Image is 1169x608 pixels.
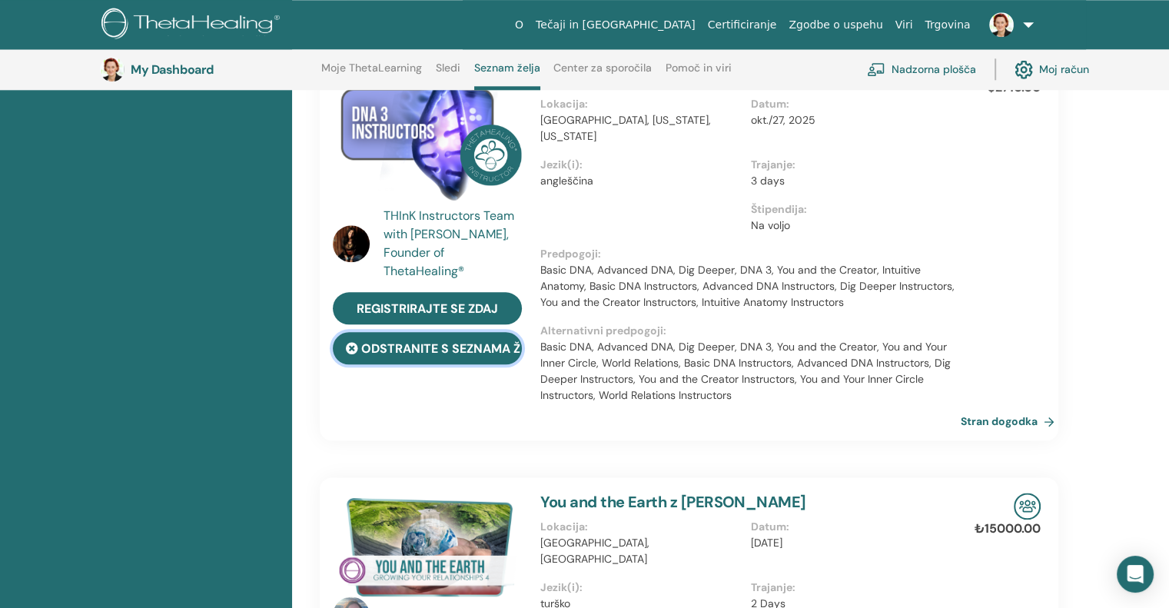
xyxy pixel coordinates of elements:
a: Moj račun [1015,52,1089,86]
img: DNA 3 Instructors [333,51,522,211]
img: In-Person Seminar [1014,493,1041,520]
a: registrirajte se zdaj [333,292,522,324]
p: Basic DNA, Advanced DNA, Dig Deeper, DNA 3, You and the Creator, Intuitive Anatomy, Basic DNA Ins... [540,262,961,311]
p: [GEOGRAPHIC_DATA], [GEOGRAPHIC_DATA] [540,535,741,567]
a: Seznam želja [474,61,540,90]
a: O [509,11,530,39]
p: Predpogoji : [540,246,961,262]
p: Lokacija : [540,519,741,535]
a: Sledi [436,61,460,86]
p: okt./27, 2025 [751,112,951,128]
a: Center za sporočila [553,61,652,86]
h3: My Dashboard [131,62,284,77]
p: Trajanje : [751,157,951,173]
img: default.jpg [333,225,370,262]
a: Pomoč in viri [666,61,732,86]
p: angleščina [540,173,741,189]
p: [GEOGRAPHIC_DATA], [US_STATE], [US_STATE] [540,112,741,145]
img: default.jpg [100,57,125,81]
a: Trgovina [918,11,976,39]
a: You and the Earth z [PERSON_NAME] [540,492,805,512]
a: Tečaji in [GEOGRAPHIC_DATA] [530,11,702,39]
img: You and the Earth [333,493,522,601]
p: Lokacija : [540,96,741,112]
p: 3 days [751,173,951,189]
p: Jezik(i) : [540,580,741,596]
a: THInK Instructors Team with [PERSON_NAME], Founder of ThetaHealing® [384,207,526,281]
p: Alternativni predpogoji : [540,323,961,339]
img: logo.png [101,8,285,42]
img: cog.svg [1015,56,1033,82]
p: [DATE] [751,535,951,551]
img: chalkboard-teacher.svg [867,62,885,76]
p: Na voljo [751,218,951,234]
a: Certificiranje [702,11,783,39]
a: Nadzorna plošča [867,52,976,86]
p: Datum : [751,96,951,112]
div: Open Intercom Messenger [1117,556,1154,593]
p: Štipendija : [751,201,951,218]
a: Stran dogodka [961,410,1061,433]
p: ₺15000.00 [975,520,1041,538]
img: default.jpg [989,12,1014,37]
span: registrirajte se zdaj [357,301,498,317]
a: Viri [889,11,919,39]
a: Moje ThetaLearning [321,61,422,86]
p: Basic DNA, Advanced DNA, Dig Deeper, DNA 3, You and the Creator, You and Your Inner Circle, World... [540,339,961,404]
button: Odstranite s seznama želja [333,332,522,364]
p: Datum : [751,519,951,535]
p: Trajanje : [751,580,951,596]
a: Zgodbe o uspehu [782,11,888,39]
p: Jezik(i) : [540,157,741,173]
